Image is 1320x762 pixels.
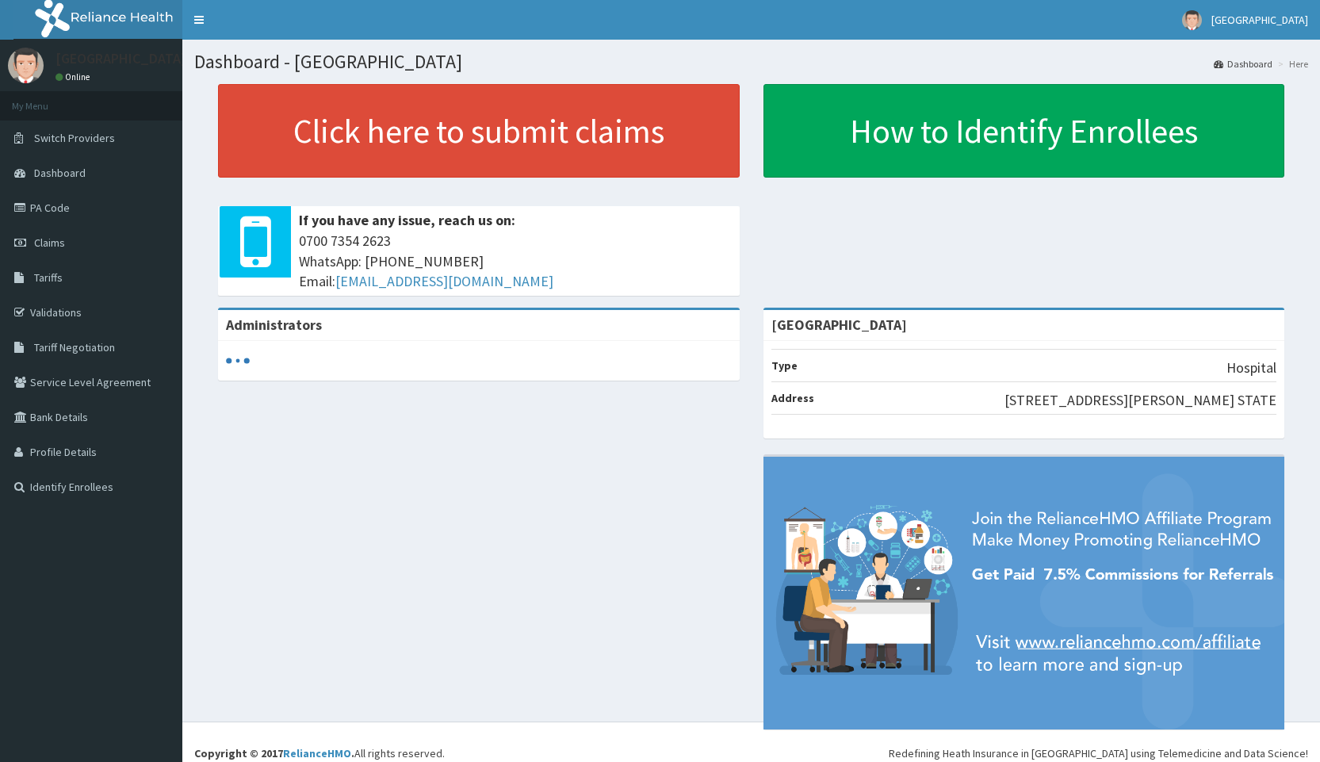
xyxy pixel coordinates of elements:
[8,48,44,83] img: User Image
[194,52,1308,72] h1: Dashboard - [GEOGRAPHIC_DATA]
[889,745,1308,761] div: Redefining Heath Insurance in [GEOGRAPHIC_DATA] using Telemedicine and Data Science!
[34,235,65,250] span: Claims
[763,84,1285,178] a: How to Identify Enrollees
[194,746,354,760] strong: Copyright © 2017 .
[1214,57,1272,71] a: Dashboard
[226,316,322,334] b: Administrators
[1274,57,1308,71] li: Here
[283,746,351,760] a: RelianceHMO
[299,211,515,229] b: If you have any issue, reach us on:
[1211,13,1308,27] span: [GEOGRAPHIC_DATA]
[226,349,250,373] svg: audio-loading
[34,340,115,354] span: Tariff Negotiation
[763,457,1285,729] img: provider-team-banner.png
[55,52,186,66] p: [GEOGRAPHIC_DATA]
[1226,358,1276,378] p: Hospital
[218,84,740,178] a: Click here to submit claims
[771,358,798,373] b: Type
[771,391,814,405] b: Address
[771,316,907,334] strong: [GEOGRAPHIC_DATA]
[55,71,94,82] a: Online
[299,231,732,292] span: 0700 7354 2623 WhatsApp: [PHONE_NUMBER] Email:
[34,270,63,285] span: Tariffs
[34,131,115,145] span: Switch Providers
[1004,390,1276,411] p: [STREET_ADDRESS][PERSON_NAME] STATE
[335,272,553,290] a: [EMAIL_ADDRESS][DOMAIN_NAME]
[34,166,86,180] span: Dashboard
[1182,10,1202,30] img: User Image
